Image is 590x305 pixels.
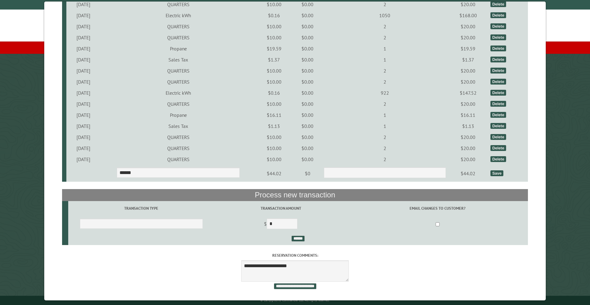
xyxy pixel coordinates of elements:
td: Electric kWh [101,87,256,98]
td: $ [214,216,347,233]
div: Delete [490,68,506,73]
td: [DATE] [66,43,101,54]
td: Electric kWh [101,10,256,21]
td: $16.11 [256,109,292,121]
td: QUARTERS [101,32,256,43]
td: 2 [323,154,447,165]
div: Delete [490,1,506,7]
td: $0.00 [292,109,323,121]
td: 2 [323,21,447,32]
td: $0.00 [292,143,323,154]
div: Delete [490,123,506,129]
td: $10.00 [256,21,292,32]
td: $10.00 [256,143,292,154]
label: Transaction Type [69,205,214,211]
td: [DATE] [66,10,101,21]
div: Delete [490,34,506,40]
div: Delete [490,90,506,96]
td: 2 [323,65,447,76]
td: 1 [323,54,447,65]
td: $0.00 [292,76,323,87]
td: $1.37 [447,54,490,65]
td: $0.00 [292,10,323,21]
td: $168.00 [447,10,490,21]
td: $0.16 [256,10,292,21]
td: [DATE] [66,65,101,76]
label: Transaction Amount [215,205,346,211]
td: $0 [292,165,323,182]
label: Reservation comments: [62,252,528,258]
div: Delete [490,23,506,29]
td: $10.00 [256,132,292,143]
div: Delete [490,134,506,140]
td: Propane [101,43,256,54]
td: $0.00 [292,121,323,132]
div: Delete [490,101,506,107]
td: [DATE] [66,76,101,87]
td: Sales Tax [101,121,256,132]
td: $0.00 [292,54,323,65]
div: Delete [490,12,506,18]
td: 2 [323,143,447,154]
label: Email changes to customer? [348,205,527,211]
td: $20.00 [447,32,490,43]
td: 2 [323,32,447,43]
td: $20.00 [447,21,490,32]
td: $10.00 [256,154,292,165]
td: $0.00 [292,65,323,76]
td: QUARTERS [101,21,256,32]
td: [DATE] [66,32,101,43]
td: [DATE] [66,87,101,98]
td: $44.02 [447,165,490,182]
td: 2 [323,132,447,143]
td: $19.59 [256,43,292,54]
td: $1.13 [447,121,490,132]
td: $10.00 [256,98,292,109]
td: $20.00 [447,154,490,165]
td: $16.11 [447,109,490,121]
div: Delete [490,57,506,62]
td: QUARTERS [101,132,256,143]
td: Sales Tax [101,54,256,65]
td: $0.00 [292,132,323,143]
td: $147.52 [447,87,490,98]
td: Propane [101,109,256,121]
td: [DATE] [66,143,101,154]
td: [DATE] [66,98,101,109]
td: $44.02 [256,165,292,182]
td: $20.00 [447,65,490,76]
td: 1 [323,109,447,121]
td: $20.00 [447,143,490,154]
td: $0.16 [256,87,292,98]
td: [DATE] [66,154,101,165]
td: 1 [323,43,447,54]
td: $0.00 [292,98,323,109]
td: $0.00 [292,21,323,32]
td: $10.00 [256,76,292,87]
td: [DATE] [66,21,101,32]
td: QUARTERS [101,98,256,109]
td: $1.37 [256,54,292,65]
td: $20.00 [447,76,490,87]
small: © Campground Commander LLC. All rights reserved. [260,298,330,302]
td: $20.00 [447,132,490,143]
td: $0.00 [292,32,323,43]
td: [DATE] [66,132,101,143]
td: $0.00 [292,154,323,165]
td: $0.00 [292,43,323,54]
div: Delete [490,156,506,162]
td: 2 [323,76,447,87]
div: Save [490,170,503,176]
td: $0.00 [292,87,323,98]
td: 922 [323,87,447,98]
td: $19.59 [447,43,490,54]
div: Delete [490,46,506,51]
td: $10.00 [256,65,292,76]
td: [DATE] [66,109,101,121]
td: QUARTERS [101,154,256,165]
td: $1.13 [256,121,292,132]
td: [DATE] [66,54,101,65]
td: [DATE] [66,121,101,132]
td: QUARTERS [101,76,256,87]
div: Delete [490,145,506,151]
